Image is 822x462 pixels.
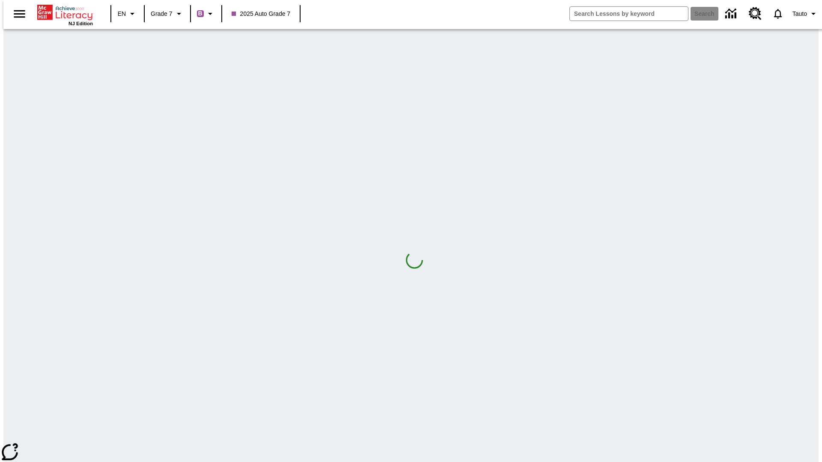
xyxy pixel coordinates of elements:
[720,2,744,26] a: Data Center
[114,6,141,21] button: Language: EN, Select a language
[198,8,203,19] span: B
[792,9,807,18] span: Tauto
[570,7,688,21] input: search field
[151,9,173,18] span: Grade 7
[7,1,32,27] button: Open side menu
[744,2,767,25] a: Resource Center, Will open in new tab
[767,3,789,25] a: Notifications
[232,9,291,18] span: 2025 Auto Grade 7
[118,9,126,18] span: EN
[194,6,219,21] button: Boost Class color is purple. Change class color
[68,21,93,26] span: NJ Edition
[37,3,93,26] div: Home
[789,6,822,21] button: Profile/Settings
[147,6,188,21] button: Grade: Grade 7, Select a grade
